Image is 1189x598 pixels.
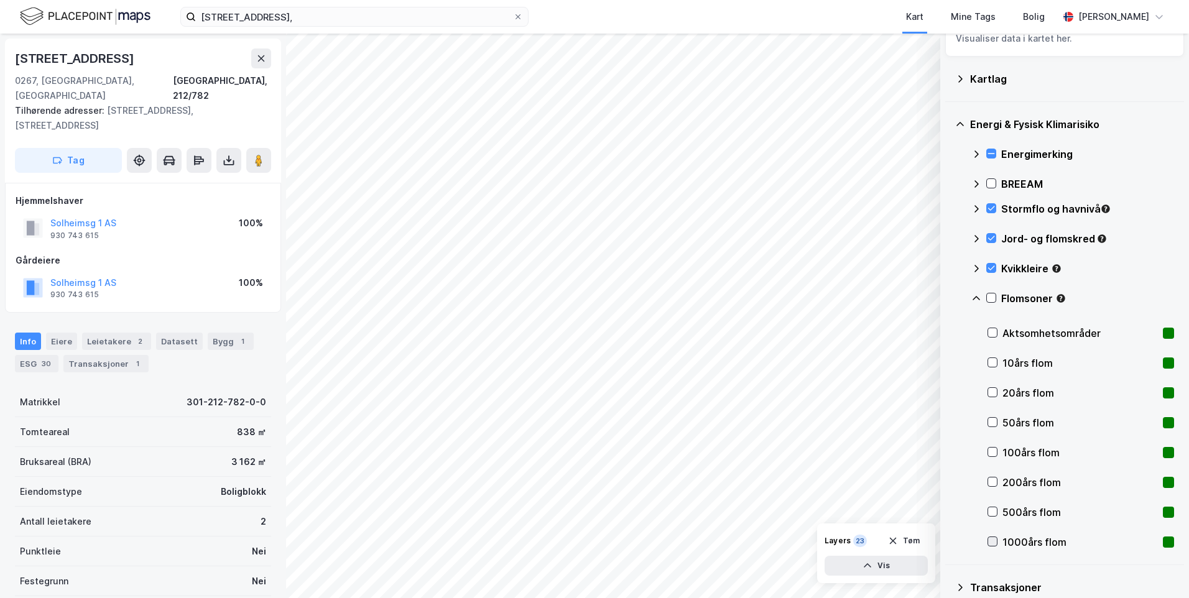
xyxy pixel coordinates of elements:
[15,105,107,116] span: Tilhørende adresser:
[15,103,261,133] div: [STREET_ADDRESS], [STREET_ADDRESS]
[16,253,271,268] div: Gårdeiere
[1002,445,1158,460] div: 100års flom
[50,231,99,241] div: 930 743 615
[15,73,173,103] div: 0267, [GEOGRAPHIC_DATA], [GEOGRAPHIC_DATA]
[825,556,928,576] button: Vis
[970,580,1174,595] div: Transaksjoner
[1127,538,1189,598] iframe: Chat Widget
[221,484,266,499] div: Boligblokk
[15,333,41,350] div: Info
[1001,291,1174,306] div: Flomsoner
[1002,356,1158,370] div: 10års flom
[1051,263,1062,274] div: Tooltip anchor
[20,574,68,589] div: Festegrunn
[20,454,91,469] div: Bruksareal (BRA)
[15,148,122,173] button: Tag
[208,333,254,350] div: Bygg
[1002,475,1158,490] div: 200års flom
[20,425,70,439] div: Tomteareal
[156,333,203,350] div: Datasett
[951,9,996,24] div: Mine Tags
[252,544,266,559] div: Nei
[196,7,513,26] input: Søk på adresse, matrikkel, gårdeiere, leietakere eller personer
[1023,9,1045,24] div: Bolig
[1001,261,1174,276] div: Kvikkleire
[15,48,137,68] div: [STREET_ADDRESS]
[906,9,923,24] div: Kart
[252,574,266,589] div: Nei
[1002,385,1158,400] div: 20års flom
[20,6,150,27] img: logo.f888ab2527a4732fd821a326f86c7f29.svg
[131,357,144,370] div: 1
[82,333,151,350] div: Leietakere
[1096,233,1108,244] div: Tooltip anchor
[1001,201,1174,216] div: Stormflo og havnivå
[1001,147,1174,162] div: Energimerking
[970,117,1174,132] div: Energi & Fysisk Klimarisiko
[20,484,82,499] div: Eiendomstype
[237,425,266,439] div: 838 ㎡
[1002,535,1158,550] div: 1000års flom
[15,355,58,372] div: ESG
[970,71,1174,86] div: Kartlag
[956,31,1173,46] div: Visualiser data i kartet her.
[1001,231,1174,246] div: Jord- og flomskred
[880,531,928,551] button: Tøm
[239,275,263,290] div: 100%
[1001,177,1174,191] div: BREEAM
[16,193,271,208] div: Hjemmelshaver
[1002,505,1158,520] div: 500års flom
[1078,9,1149,24] div: [PERSON_NAME]
[39,357,53,370] div: 30
[63,355,149,372] div: Transaksjoner
[1100,203,1111,214] div: Tooltip anchor
[173,73,271,103] div: [GEOGRAPHIC_DATA], 212/782
[239,216,263,231] div: 100%
[261,514,266,529] div: 2
[236,335,249,347] div: 1
[20,514,91,529] div: Antall leietakere
[46,333,77,350] div: Eiere
[825,536,851,546] div: Layers
[20,395,60,410] div: Matrikkel
[134,335,146,347] div: 2
[20,544,61,559] div: Punktleie
[1055,293,1066,304] div: Tooltip anchor
[231,454,266,469] div: 3 162 ㎡
[853,535,867,547] div: 23
[1002,415,1158,430] div: 50års flom
[50,290,99,300] div: 930 743 615
[1002,326,1158,341] div: Aktsomhetsområder
[187,395,266,410] div: 301-212-782-0-0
